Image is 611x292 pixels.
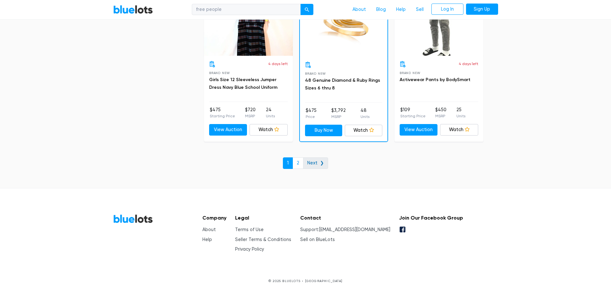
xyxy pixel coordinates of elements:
a: BlueLots [113,214,153,223]
a: Sell [411,4,429,16]
a: [EMAIL_ADDRESS][DOMAIN_NAME] [319,227,390,232]
p: Units [266,113,275,119]
a: 48 Genuine Diamond & Ruby Rings Sizes 6 thru 8 [305,78,380,91]
h5: Company [202,215,226,221]
p: Starting Price [400,113,426,119]
a: Terms of Use [235,227,264,232]
p: Units [361,114,369,120]
li: $109 [400,106,426,119]
p: © 2025 BLUELOTS • [GEOGRAPHIC_DATA] [113,279,498,283]
li: 24 [266,106,275,119]
p: 4 days left [459,61,478,67]
p: 4 days left [268,61,288,67]
li: $3,792 [331,107,346,120]
a: Log In [431,4,463,15]
li: $450 [435,106,446,119]
li: $720 [245,106,256,119]
a: View Auction [209,124,247,136]
li: 25 [456,106,465,119]
h5: Legal [235,215,291,221]
a: Watch [345,125,382,136]
p: MSRP [245,113,256,119]
li: $475 [210,106,235,119]
span: Brand New [305,72,326,75]
a: View Auction [400,124,438,136]
a: Sign Up [466,4,498,15]
a: Watch [250,124,288,136]
li: $475 [306,107,317,120]
a: Seller Terms & Conditions [235,237,291,242]
a: Watch [440,124,478,136]
p: Price [306,114,317,120]
p: MSRP [331,114,346,120]
h5: Contact [300,215,390,221]
a: Help [202,237,212,242]
a: 1 [283,157,293,169]
a: Next ❯ [303,157,328,169]
a: 2 [293,157,303,169]
a: BlueLots [113,5,153,14]
input: Search for inventory [192,4,301,15]
a: Privacy Policy [235,246,264,252]
a: Girls Size 12 Sleeveless Jumper Dress Navy Blue School Uniform [209,77,277,90]
li: Support: [300,226,390,233]
a: Buy Now [305,125,343,136]
a: Sell on BlueLots [300,237,335,242]
a: Blog [371,4,391,16]
span: Brand New [400,71,420,75]
a: About [202,227,216,232]
a: About [347,4,371,16]
p: Starting Price [210,113,235,119]
a: Activewear Pants by BodySmart [400,77,471,82]
h5: Join Our Facebook Group [399,215,463,221]
li: 48 [361,107,369,120]
span: Brand New [209,71,230,75]
p: Units [456,113,465,119]
p: MSRP [435,113,446,119]
a: Help [391,4,411,16]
